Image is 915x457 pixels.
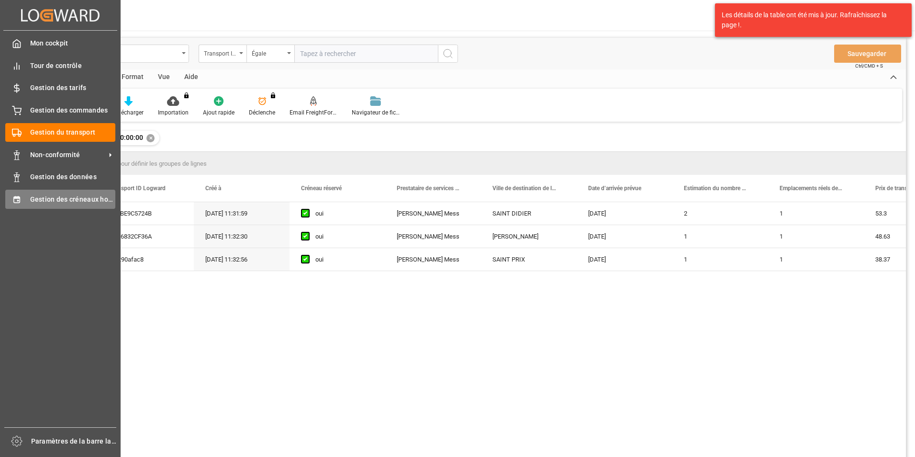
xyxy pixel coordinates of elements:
span: Estimation du nombre de places de palettes [684,185,748,192]
div: SAINT PRIX [481,248,577,271]
div: [PERSON_NAME] Mess [385,248,481,271]
span: Créneau réservé [301,185,342,192]
div: 1 [672,248,768,271]
div: 1 [768,202,864,225]
div: Vue [151,69,177,86]
div: 5A1BE9C5724B [98,202,194,225]
div: [DATE] [577,248,672,271]
span: Faites glisser ici pour définir les groupes de lignes [72,160,207,167]
a: Mon cockpit [5,34,115,53]
div: [DATE] 11:31:59 [194,202,290,225]
button: Sauvegarder [834,45,901,63]
div: oui [315,249,374,271]
div: SAINT DIDIER [481,202,577,225]
span: Créé à [205,185,221,192]
a: Gestion des tarifs [5,79,115,97]
span: Transport ID Logward [110,185,166,192]
div: oui [315,226,374,248]
span: Gestion du transport [30,127,116,137]
span: Paramètres de la barre latérale [31,436,117,446]
span: Mon cockpit [30,38,116,48]
div: 2 [672,202,768,225]
div: 34lit90afac8 [98,248,194,271]
span: Gestion des données [30,172,116,182]
span: Tour de contrôle [30,61,116,71]
div: 1 [672,225,768,248]
button: Ouvrir le menu [199,45,246,63]
div: oui [315,203,374,225]
span: Date d’arrivée prévue [588,185,641,192]
div: [PERSON_NAME] Mess [385,202,481,225]
div: [DATE] [577,202,672,225]
div: 1 [768,248,864,271]
div: CA06832CF36A [98,225,194,248]
span: Gestion des créneaux horaires [30,194,116,205]
a: Gestion des données [5,168,115,186]
div: Navigateur de fichiers [352,108,400,117]
div: Format [114,69,151,86]
div: Ajout rapide [203,108,234,117]
div: 1 [768,225,864,248]
div: Les détails de la table ont été mis à jour. Rafraîchissez la page !. [722,10,898,30]
div: [PERSON_NAME] [481,225,577,248]
span: Gestion des tarifs [30,83,116,93]
div: Télécharger [114,108,144,117]
div: [DATE] 11:32:30 [194,225,290,248]
a: Tour de contrôle [5,56,115,75]
span: Non-conformité [30,150,106,160]
div: Égale [252,47,284,58]
span: Ville de destination de livraison [492,185,557,192]
div: [PERSON_NAME] Mess [385,225,481,248]
span: Emplacements réels des palettes [780,185,844,192]
div: [DATE] 11:32:56 [194,248,290,271]
span: Ctrl/CMD + S [855,62,883,69]
span: Prestataire de services de transport [397,185,461,192]
div: Aide [177,69,205,86]
button: Bouton de recherche [438,45,458,63]
div: ✕ [146,134,155,142]
a: Gestion des commandes [5,101,115,119]
input: Tapez à rechercher [294,45,438,63]
a: Gestion des créneaux horaires [5,190,115,208]
a: Gestion du transport [5,123,115,142]
div: [DATE] [577,225,672,248]
div: Transport ID Logward [204,47,236,58]
div: Email FreightForwarders [290,108,337,117]
button: Ouvrir le menu [246,45,294,63]
span: Gestion des commandes [30,105,116,115]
